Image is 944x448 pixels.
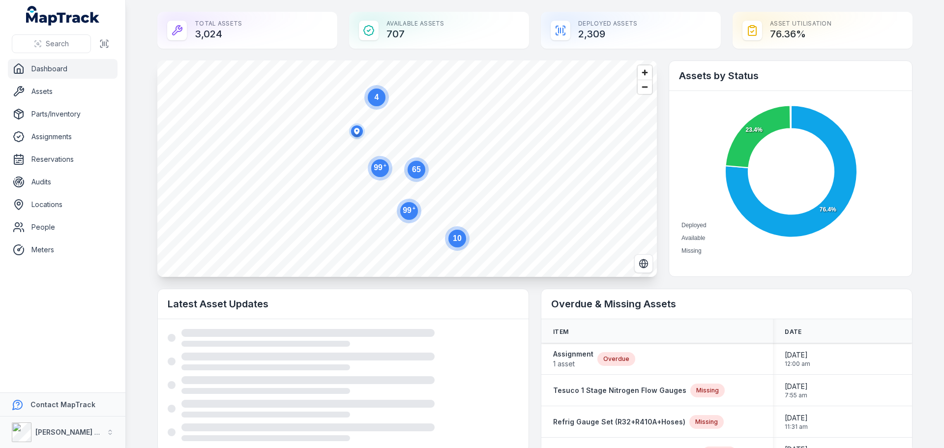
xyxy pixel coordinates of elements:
text: 99 [374,163,386,172]
a: Reservations [8,149,118,169]
text: 4 [375,93,379,101]
tspan: + [383,163,386,168]
span: 11:31 am [785,423,808,431]
a: Assets [8,82,118,101]
span: Item [553,328,568,336]
a: Refrig Gauge Set (R32+R410A+Hoses) [553,417,685,427]
a: People [8,217,118,237]
a: Tesuco 1 Stage Nitrogen Flow Gauges [553,386,686,395]
span: Missing [681,247,702,254]
h2: Latest Asset Updates [168,297,519,311]
time: 9/12/2025, 7:55:11 AM [785,382,808,399]
a: Parts/Inventory [8,104,118,124]
strong: [PERSON_NAME] Air [35,428,104,436]
canvas: Map [157,60,657,277]
span: 1 asset [553,359,593,369]
a: Assignment1 asset [553,349,593,369]
span: 12:00 am [785,360,810,368]
h2: Overdue & Missing Assets [551,297,902,311]
span: Search [46,39,69,49]
a: Dashboard [8,59,118,79]
span: Deployed [681,222,707,229]
a: MapTrack [26,6,100,26]
span: 7:55 am [785,391,808,399]
time: 8/13/2025, 11:31:22 AM [785,413,808,431]
text: 10 [453,234,462,242]
span: Available [681,235,705,241]
strong: Contact MapTrack [30,400,95,409]
span: Date [785,328,801,336]
div: Missing [689,415,724,429]
strong: Assignment [553,349,593,359]
div: Missing [690,384,725,397]
div: Overdue [597,352,635,366]
a: Assignments [8,127,118,147]
button: Search [12,34,91,53]
span: [DATE] [785,350,810,360]
h2: Assets by Status [679,69,902,83]
a: Locations [8,195,118,214]
a: Audits [8,172,118,192]
span: [DATE] [785,413,808,423]
a: Meters [8,240,118,260]
time: 9/9/2025, 12:00:00 AM [785,350,810,368]
tspan: + [413,206,415,211]
button: Switch to Satellite View [634,254,653,273]
text: 65 [412,165,421,174]
span: [DATE] [785,382,808,391]
button: Zoom in [638,65,652,80]
text: 99 [403,206,415,214]
button: Zoom out [638,80,652,94]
